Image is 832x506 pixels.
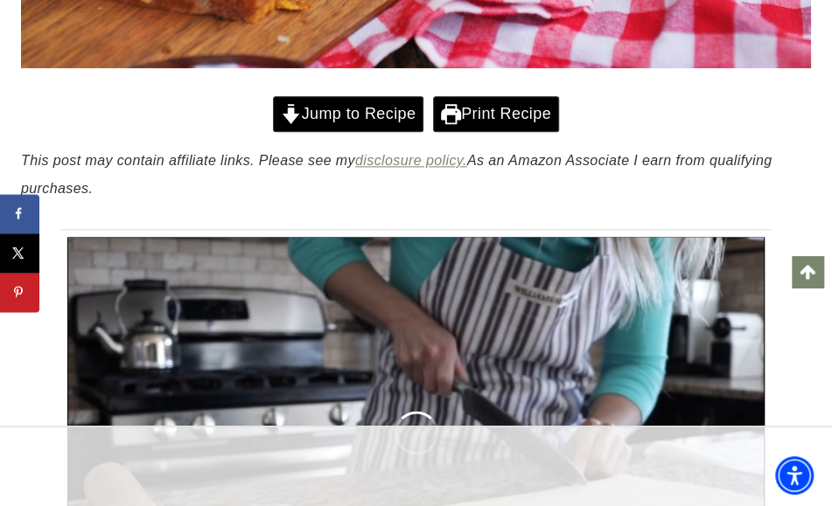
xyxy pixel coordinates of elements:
a: Scroll to top [792,256,823,288]
a: Print Recipe [433,96,559,132]
em: This post may contain affiliate links. Please see my As an Amazon Associate I earn from qualifyin... [21,153,772,196]
div: Accessibility Menu [775,456,814,495]
a: disclosure policy. [355,153,467,168]
a: Jump to Recipe [273,96,423,132]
